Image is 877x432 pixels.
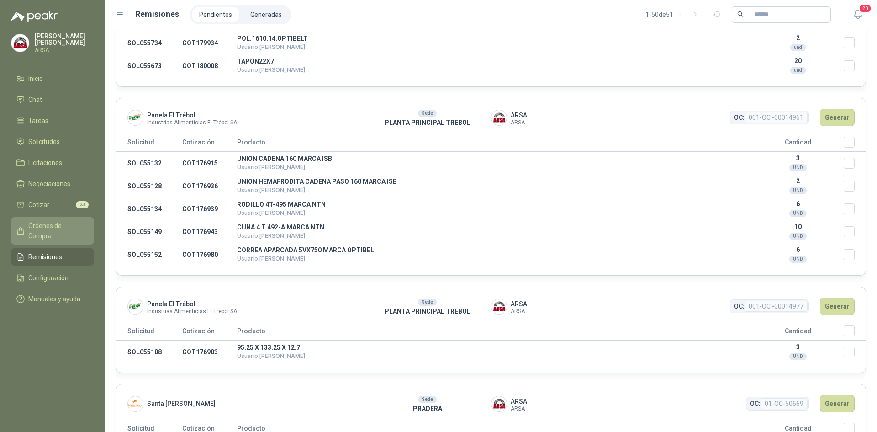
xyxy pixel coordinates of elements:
[752,200,844,208] p: 6
[790,44,806,51] div: und
[192,7,239,22] a: Pendientes
[820,109,855,126] button: Generar
[237,35,752,42] p: POL.1610.14.OPTIBELT
[850,6,866,23] button: 20
[237,247,752,253] p: CORREA APARCADA 5VX750 MARCA OPTIBEL
[28,158,62,168] span: Licitaciones
[182,54,237,77] td: COT180008
[28,221,85,241] span: Órdenes de Compra
[844,152,866,175] td: Seleccionar/deseleccionar
[11,248,94,266] a: Remisiones
[237,352,305,359] span: Usuario: [PERSON_NAME]
[28,252,62,262] span: Remisiones
[28,95,42,105] span: Chat
[135,8,179,21] h1: Remisiones
[116,243,182,266] td: SOL055152
[790,67,806,74] div: und
[35,48,94,53] p: ARSA
[147,110,237,120] span: Panela El Trébol
[511,299,527,309] span: ARSA
[11,217,94,245] a: Órdenes de Compra
[752,246,844,253] p: 6
[844,137,866,152] th: Seleccionar/deseleccionar
[11,269,94,287] a: Configuración
[237,325,752,341] th: Producto
[364,404,491,414] p: PRADERA
[745,112,808,123] span: 001-OC -00014961
[237,187,305,193] span: Usuario: [PERSON_NAME]
[116,341,182,364] td: SOL055108
[11,70,94,87] a: Inicio
[844,54,866,77] td: Seleccionar/deseleccionar
[745,301,808,312] span: 001-OC -00014977
[750,399,761,409] span: OC:
[418,396,437,403] div: Sede
[11,154,94,171] a: Licitaciones
[76,201,89,208] span: 23
[28,273,69,283] span: Configuración
[28,200,49,210] span: Cotizar
[128,299,143,314] img: Company Logo
[752,155,844,162] p: 3
[364,306,491,316] p: PLANTA PRINCIPAL TREBOL
[116,197,182,220] td: SOL055134
[364,117,491,128] p: PLANTA PRINCIPAL TREBOL
[511,120,527,125] span: ARSA
[237,232,305,239] span: Usuario: [PERSON_NAME]
[511,396,527,406] span: ARSA
[789,210,807,217] div: UND
[237,201,752,208] p: RODILLO 4T-495 MARCA NTN
[789,353,807,360] div: UND
[11,112,94,129] a: Tareas
[418,110,437,117] div: Sede
[182,220,237,243] td: COT176943
[11,196,94,213] a: Cotizar23
[237,66,305,73] span: Usuario: [PERSON_NAME]
[737,11,744,17] span: search
[491,110,507,125] img: Company Logo
[116,54,182,77] td: SOL055673
[789,187,807,194] div: UND
[182,32,237,54] td: COT179934
[237,43,305,50] span: Usuario: [PERSON_NAME]
[752,177,844,185] p: 2
[243,7,289,22] a: Generadas
[844,325,866,341] th: Seleccionar/deseleccionar
[734,112,745,123] span: OC:
[734,301,745,311] span: OC:
[116,152,182,175] td: SOL055132
[237,155,752,162] p: UNION CADENA 160 MARCA ISB
[182,243,237,266] td: COT176980
[182,325,237,341] th: Cotización
[844,175,866,197] td: Seleccionar/deseleccionar
[128,396,143,411] img: Company Logo
[28,137,60,147] span: Solicitudes
[182,197,237,220] td: COT176939
[11,11,58,22] img: Logo peakr
[35,33,94,46] p: [PERSON_NAME] [PERSON_NAME]
[116,137,182,152] th: Solicitud
[147,120,237,125] span: Industrias Alimenticias El Trébol SA
[237,209,305,216] span: Usuario: [PERSON_NAME]
[491,396,507,411] img: Company Logo
[116,220,182,243] td: SOL055149
[28,179,70,189] span: Negociaciones
[182,175,237,197] td: COT176936
[752,223,844,230] p: 10
[11,175,94,192] a: Negociaciones
[237,255,305,262] span: Usuario: [PERSON_NAME]
[752,34,844,42] p: 2
[11,91,94,108] a: Chat
[11,34,29,52] img: Company Logo
[28,74,43,84] span: Inicio
[237,58,752,64] p: TAPON22X7
[844,243,866,266] td: Seleccionar/deseleccionar
[859,4,872,13] span: 20
[752,57,844,64] p: 20
[844,220,866,243] td: Seleccionar/deseleccionar
[491,299,507,314] img: Company Logo
[844,197,866,220] td: Seleccionar/deseleccionar
[844,32,866,54] td: Seleccionar/deseleccionar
